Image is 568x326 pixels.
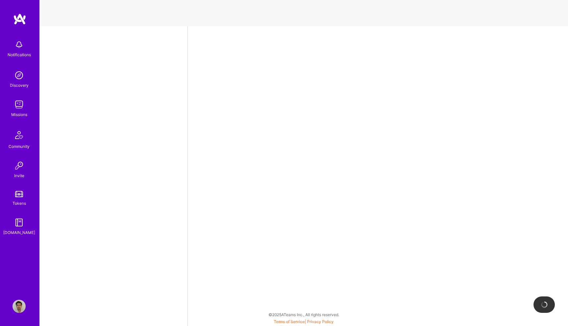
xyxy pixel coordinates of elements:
[10,82,29,89] div: Discovery
[11,300,27,313] a: User Avatar
[12,69,26,82] img: discovery
[9,143,30,150] div: Community
[8,51,31,58] div: Notifications
[12,216,26,229] img: guide book
[12,200,26,207] div: Tokens
[12,38,26,51] img: bell
[12,300,26,313] img: User Avatar
[39,306,568,323] div: © 2025 ATeams Inc., All rights reserved.
[307,319,334,324] a: Privacy Policy
[11,111,27,118] div: Missions
[3,229,35,236] div: [DOMAIN_NAME]
[12,159,26,172] img: Invite
[274,319,305,324] a: Terms of Service
[539,300,549,309] img: loading
[13,13,26,25] img: logo
[11,127,27,143] img: Community
[274,319,334,324] span: |
[14,172,24,179] div: Invite
[15,191,23,197] img: tokens
[12,98,26,111] img: teamwork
